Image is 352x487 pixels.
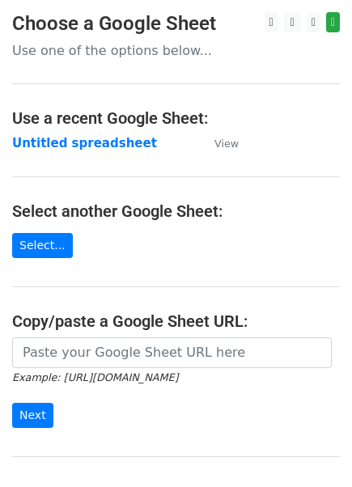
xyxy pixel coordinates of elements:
[12,42,340,59] p: Use one of the options below...
[12,233,73,258] a: Select...
[12,136,157,150] a: Untitled spreadsheet
[12,337,332,368] input: Paste your Google Sheet URL here
[12,108,340,128] h4: Use a recent Google Sheet:
[214,138,239,150] small: View
[12,311,340,331] h4: Copy/paste a Google Sheet URL:
[12,201,340,221] h4: Select another Google Sheet:
[198,136,239,150] a: View
[12,12,340,36] h3: Choose a Google Sheet
[12,371,178,383] small: Example: [URL][DOMAIN_NAME]
[12,403,53,428] input: Next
